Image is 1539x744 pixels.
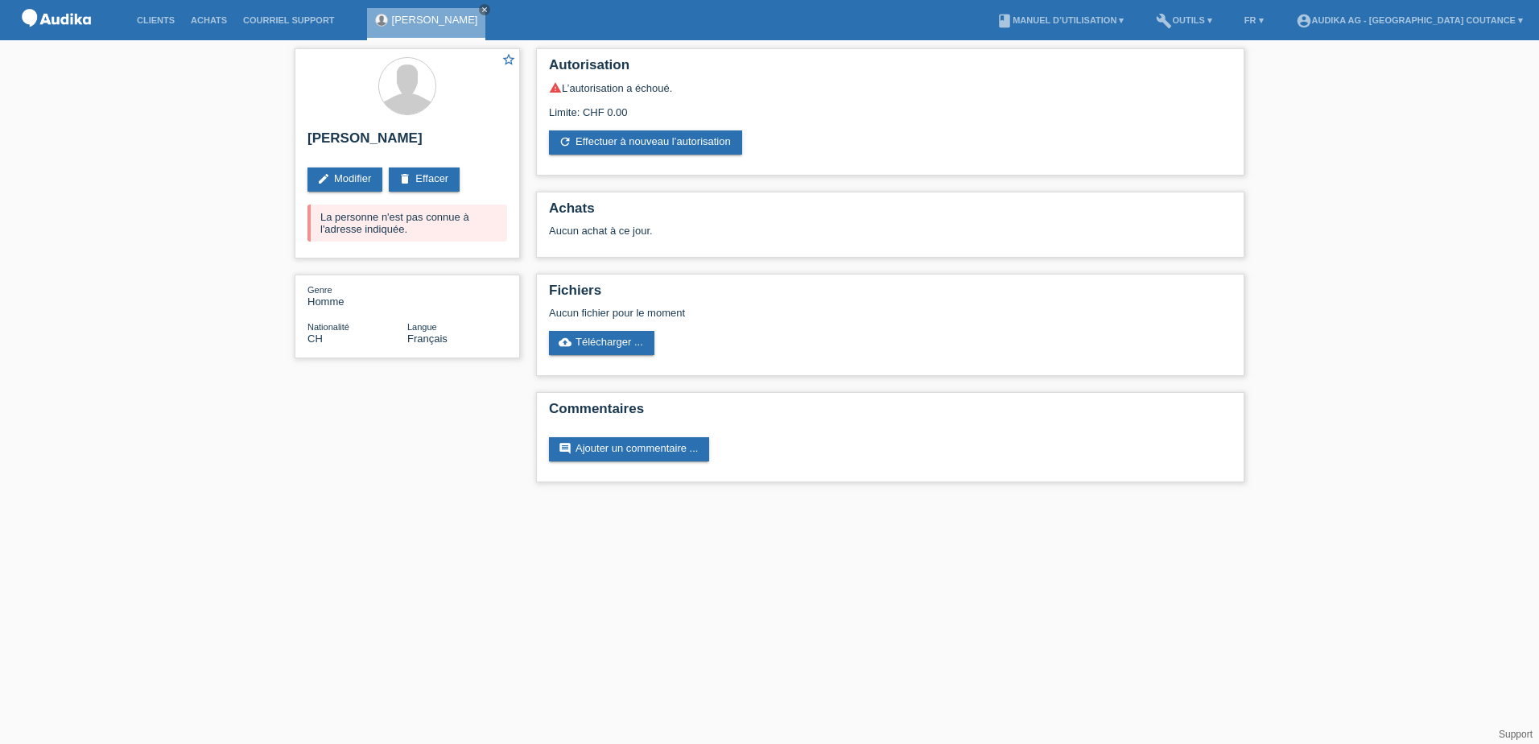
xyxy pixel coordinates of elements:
a: star_border [501,52,516,69]
i: edit [317,172,330,185]
i: build [1156,13,1172,29]
i: close [481,6,489,14]
a: buildOutils ▾ [1148,15,1219,25]
span: Nationalité [307,322,349,332]
i: refresh [559,135,571,148]
a: deleteEffacer [389,167,460,192]
i: cloud_upload [559,336,571,349]
span: Suisse [307,333,323,345]
a: commentAjouter un commentaire ... [549,437,709,461]
h2: Achats [549,200,1232,225]
span: Langue [407,322,437,332]
i: account_circle [1296,13,1312,29]
a: bookManuel d’utilisation ▾ [988,15,1132,25]
i: delete [398,172,411,185]
a: refreshEffectuer à nouveau l’autorisation [549,130,742,155]
a: editModifier [307,167,382,192]
h2: Commentaires [549,401,1232,425]
div: Aucun fichier pour le moment [549,307,1041,319]
div: Limite: CHF 0.00 [549,94,1232,118]
h2: Autorisation [549,57,1232,81]
a: Clients [129,15,183,25]
i: comment [559,442,571,455]
a: Achats [183,15,235,25]
div: L’autorisation a échoué. [549,81,1232,94]
a: POS — MF Group [16,31,97,43]
a: account_circleAudika AG - [GEOGRAPHIC_DATA] Coutance ▾ [1288,15,1531,25]
a: [PERSON_NAME] [392,14,478,26]
a: Courriel Support [235,15,342,25]
a: Support [1499,729,1533,740]
div: La personne n'est pas connue à l'adresse indiquée. [307,205,507,242]
div: Homme [307,283,407,308]
span: Genre [307,285,332,295]
h2: [PERSON_NAME] [307,130,507,155]
a: cloud_uploadTélécharger ... [549,331,654,355]
a: close [479,4,490,15]
i: book [996,13,1013,29]
i: warning [549,81,562,94]
span: Français [407,333,448,345]
div: Aucun achat à ce jour. [549,225,1232,249]
i: star_border [501,52,516,67]
a: FR ▾ [1236,15,1272,25]
h2: Fichiers [549,283,1232,307]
